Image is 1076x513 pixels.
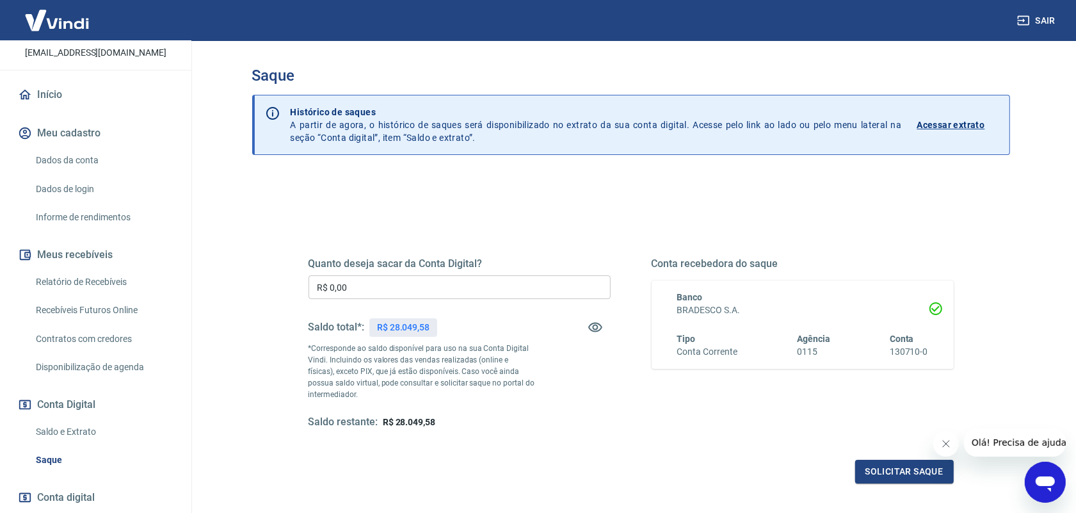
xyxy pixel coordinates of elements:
[15,1,99,40] img: Vindi
[964,428,1066,457] iframe: Mensagem da empresa
[291,106,902,144] p: A partir de agora, o histórico de saques será disponibilizado no extrato da sua conta digital. Ac...
[15,119,176,147] button: Meu cadastro
[25,46,166,60] p: [EMAIL_ADDRESS][DOMAIN_NAME]
[37,489,95,507] span: Conta digital
[15,391,176,419] button: Conta Digital
[677,334,696,344] span: Tipo
[890,334,914,344] span: Conta
[309,321,364,334] h5: Saldo total*:
[15,484,176,512] a: Conta digital
[677,345,737,359] h6: Conta Corrente
[31,326,176,352] a: Contratos com credores
[309,416,378,429] h5: Saldo restante:
[31,354,176,380] a: Disponibilização de agenda
[31,447,176,473] a: Saque
[31,176,176,202] a: Dados de login
[917,118,985,131] p: Acessar extrato
[377,321,430,334] p: R$ 28.049,58
[309,257,611,270] h5: Quanto deseja sacar da Conta Digital?
[383,417,435,427] span: R$ 28.049,58
[652,257,954,270] h5: Conta recebedora do saque
[309,343,535,400] p: *Corresponde ao saldo disponível para uso na sua Conta Digital Vindi. Incluindo os valores das ve...
[797,334,830,344] span: Agência
[1015,9,1061,33] button: Sair
[933,431,959,457] iframe: Fechar mensagem
[890,345,928,359] h6: 130710-0
[15,81,176,109] a: Início
[855,460,954,484] button: Solicitar saque
[677,292,703,302] span: Banco
[31,147,176,174] a: Dados da conta
[8,9,108,19] span: Olá! Precisa de ajuda?
[677,304,928,317] h6: BRADESCO S.A.
[31,297,176,323] a: Recebíveis Futuros Online
[291,106,902,118] p: Histórico de saques
[31,269,176,295] a: Relatório de Recebíveis
[252,67,1010,85] h3: Saque
[917,106,999,144] a: Acessar extrato
[797,345,830,359] h6: 0115
[31,419,176,445] a: Saldo e Extrato
[31,204,176,231] a: Informe de rendimentos
[15,241,176,269] button: Meus recebíveis
[44,28,147,41] p: [PERSON_NAME]
[1025,462,1066,503] iframe: Botão para abrir a janela de mensagens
